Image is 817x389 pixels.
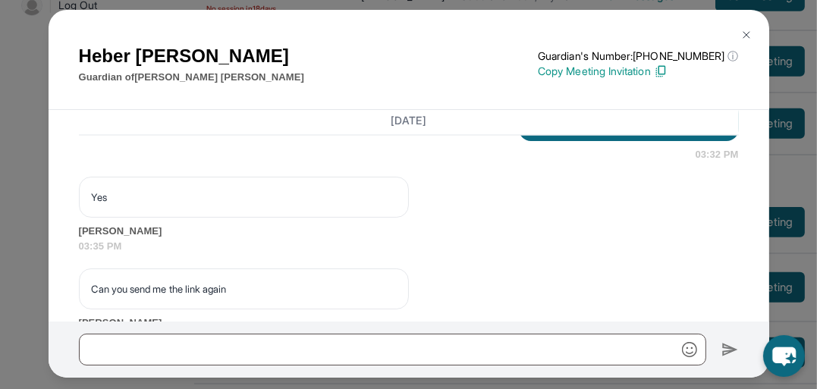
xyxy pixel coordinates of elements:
[79,315,739,331] span: [PERSON_NAME]
[763,335,805,377] button: chat-button
[696,147,739,162] span: 03:32 PM
[727,49,738,64] span: ⓘ
[79,70,304,85] p: Guardian of [PERSON_NAME] [PERSON_NAME]
[79,114,739,129] h3: [DATE]
[654,64,668,78] img: Copy Icon
[79,42,304,70] h1: Heber [PERSON_NAME]
[538,49,738,64] p: Guardian's Number: [PHONE_NUMBER]
[538,64,738,79] p: Copy Meeting Invitation
[79,239,739,254] span: 03:35 PM
[92,190,396,205] p: Yes
[740,29,753,41] img: Close Icon
[92,281,396,296] p: Can you send me the link again
[79,224,739,239] span: [PERSON_NAME]
[721,340,739,359] img: Send icon
[682,342,697,357] img: Emoji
